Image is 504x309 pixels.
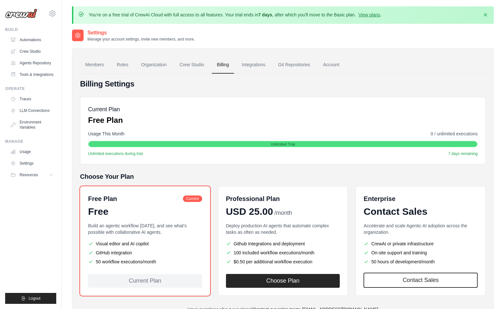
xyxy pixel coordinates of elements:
[112,56,133,74] a: Roles
[226,250,340,256] li: 100 included workflow executions/month
[20,172,38,177] span: Resources
[87,37,195,42] p: Manage your account settings, invite new members, and more.
[80,172,486,181] h5: Choose Your Plan
[89,12,382,18] p: You're on a free trial of CrewAI Cloud with full access to all features. Your trial ends in , aft...
[273,56,315,74] a: Git Repositories
[271,142,295,147] span: Unlimited Trial
[8,69,56,80] a: Tools & Integrations
[364,250,478,256] li: On-site support and training
[29,296,40,301] span: Logout
[226,206,273,217] span: USD 25.00
[364,194,478,203] h6: Enterprise
[88,259,202,265] li: 50 workflow executions/month
[136,56,172,74] a: Organization
[318,56,345,74] a: Account
[8,147,56,157] a: Usage
[448,151,478,156] span: 7 days remaining
[5,9,37,18] img: Logo
[364,223,478,235] p: Accelerate and scale Agentic AI adoption across the organization.
[226,241,340,247] li: Github Integrations and deployment
[212,56,234,74] a: Billing
[274,209,292,217] span: /month
[5,27,56,32] div: Build
[8,58,56,68] a: Agents Repository
[364,241,478,247] li: CrewAI or private infrastructure
[226,194,280,203] h6: Professional Plan
[5,86,56,91] div: Operate
[5,293,56,304] button: Logout
[226,223,340,235] p: Deploy production AI agents that automate complex tasks as often as needed.
[8,158,56,168] a: Settings
[80,79,486,89] h4: Billing Settings
[80,56,109,74] a: Members
[5,139,56,144] div: Manage
[88,206,202,217] div: Free
[88,274,202,288] div: Current Plan
[226,259,340,265] li: $0.50 per additional workflow execution
[8,46,56,57] a: Crew Studio
[175,56,209,74] a: Crew Studio
[226,274,340,288] button: Choose Plan
[237,56,270,74] a: Integrations
[88,241,202,247] li: Visual editor and AI copilot
[183,195,202,202] span: Current
[88,151,143,156] span: Unlimited executions during trial
[88,105,123,114] h5: Current Plan
[358,12,380,17] a: View plans
[88,223,202,235] p: Build an agentic workflow [DATE], and see what's possible with collaborative AI agents.
[364,206,478,217] div: Contact Sales
[8,170,56,180] button: Resources
[258,12,272,17] strong: 7 days
[431,131,478,137] span: 0 / unlimited executions
[364,273,478,288] a: Contact Sales
[8,94,56,104] a: Traces
[88,131,124,137] span: Usage This Month
[88,115,123,125] p: Free Plan
[8,35,56,45] a: Automations
[87,29,195,37] h2: Settings
[88,250,202,256] li: GitHub integration
[8,105,56,116] a: LLM Connections
[8,117,56,132] a: Environment Variables
[364,259,478,265] li: 50 hours of development/month
[88,194,117,203] h6: Free Plan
